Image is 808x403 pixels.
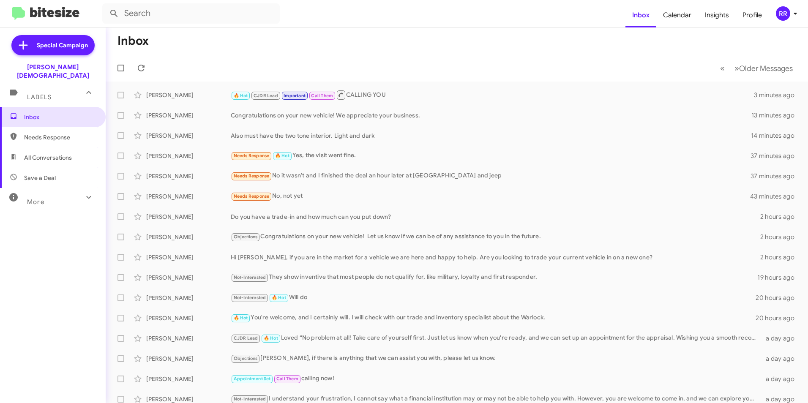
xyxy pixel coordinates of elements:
div: 43 minutes ago [751,192,801,201]
span: 🔥 Hot [234,93,248,98]
div: They show inventive that most people do not qualify for, like military, loyalty and first responder. [231,272,757,282]
span: 🔥 Hot [264,335,278,341]
div: [PERSON_NAME] [146,131,231,140]
div: Do you have a trade-in and how much can you put down? [231,212,760,221]
span: Labels [27,93,52,101]
div: Congratulations on your new vehicle! Let us know if we can be of any assistance to you in the fut... [231,232,760,242]
div: Loved “No problem at all! Take care of yourself first. Just let us know when you're ready, and we... [231,333,761,343]
span: CJDR Lead [254,93,278,98]
div: calling now! [231,374,761,384]
div: [PERSON_NAME] [146,192,231,201]
span: Objections [234,234,258,240]
span: Needs Response [24,133,96,142]
span: Older Messages [739,64,793,73]
span: Special Campaign [37,41,88,49]
span: Important [284,93,306,98]
div: [PERSON_NAME] [146,314,231,322]
a: Inbox [625,3,656,27]
a: Profile [736,3,769,27]
button: RR [769,6,799,21]
input: Search [102,3,280,24]
div: Congratulations on your new vehicle! We appreciate your business. [231,111,751,120]
span: Needs Response [234,173,270,179]
div: [PERSON_NAME] [146,354,231,363]
div: 2 hours ago [760,233,801,241]
div: 37 minutes ago [751,152,801,160]
span: Save a Deal [24,174,56,182]
div: Also must have the two tone interior. Light and dark [231,131,751,140]
span: Objections [234,356,258,361]
div: a day ago [761,375,801,383]
div: [PERSON_NAME] [146,253,231,261]
span: Not-Interested [234,275,266,280]
div: Hi [PERSON_NAME], if you are in the market for a vehicle we are here and happy to help. Are you l... [231,253,760,261]
span: Call Them [276,376,298,381]
div: [PERSON_NAME] [146,111,231,120]
div: 2 hours ago [760,212,801,221]
span: Needs Response [234,153,270,158]
div: 37 minutes ago [751,172,801,180]
span: Not-Interested [234,396,266,402]
div: Will do [231,293,756,302]
span: Needs Response [234,193,270,199]
span: Call Them [311,93,333,98]
div: [PERSON_NAME] [146,91,231,99]
span: Not-Interested [234,295,266,300]
div: No, not yet [231,191,751,201]
div: 13 minutes ago [751,111,801,120]
span: 🔥 Hot [272,295,286,300]
span: Inbox [24,113,96,121]
a: Special Campaign [11,35,95,55]
div: [PERSON_NAME] [146,294,231,302]
div: [PERSON_NAME] [146,273,231,282]
div: Yes, the visit went fine. [231,151,751,161]
div: 19 hours ago [757,273,801,282]
span: » [734,63,739,74]
div: 14 minutes ago [751,131,801,140]
div: 20 hours ago [756,314,801,322]
a: Calendar [656,3,698,27]
span: 🔥 Hot [234,315,248,321]
div: 2 hours ago [760,253,801,261]
span: Appointment Set [234,376,271,381]
div: You're welcome, and I certainly will. I will check with our trade and inventory specialist about ... [231,313,756,323]
a: Insights [698,3,736,27]
div: CALLING YOU [231,90,754,100]
div: [PERSON_NAME] [146,375,231,383]
div: 20 hours ago [756,294,801,302]
span: 🔥 Hot [275,153,289,158]
h1: Inbox [117,34,149,48]
div: [PERSON_NAME] [146,172,231,180]
div: [PERSON_NAME] [146,152,231,160]
button: Previous [715,60,730,77]
div: [PERSON_NAME] [146,334,231,343]
button: Next [729,60,798,77]
span: « [720,63,725,74]
div: a day ago [761,334,801,343]
div: 3 minutes ago [754,91,801,99]
div: a day ago [761,354,801,363]
div: [PERSON_NAME] [146,233,231,241]
span: All Conversations [24,153,72,162]
div: [PERSON_NAME], if there is anything that we can assist you with, please let us know. [231,354,761,363]
nav: Page navigation example [715,60,798,77]
div: [PERSON_NAME] [146,212,231,221]
div: RR [776,6,790,21]
div: No it wasn't and I finished the deal an hour later at [GEOGRAPHIC_DATA] and jeep [231,171,751,181]
span: CJDR Lead [234,335,258,341]
span: More [27,198,44,206]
